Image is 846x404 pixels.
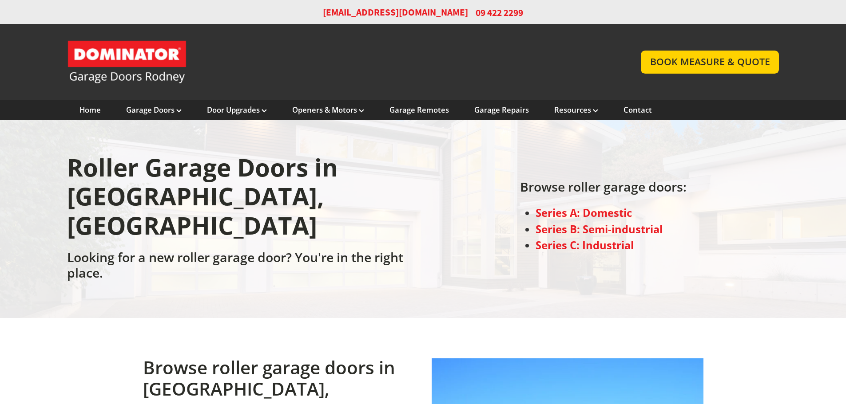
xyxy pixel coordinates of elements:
[79,105,101,115] a: Home
[476,6,523,19] span: 09 422 2299
[641,51,779,73] a: BOOK MEASURE & QUOTE
[536,206,632,220] a: Series A: Domestic
[67,40,624,84] a: Garage Door and Secure Access Solutions homepage
[67,153,419,250] h1: Roller Garage Doors in [GEOGRAPHIC_DATA], [GEOGRAPHIC_DATA]
[536,238,634,252] a: Series C: Industrial
[323,6,468,19] a: [EMAIL_ADDRESS][DOMAIN_NAME]
[67,250,419,285] h2: Looking for a new roller garage door? You're in the right place.
[554,105,598,115] a: Resources
[624,105,652,115] a: Contact
[207,105,267,115] a: Door Upgrades
[389,105,449,115] a: Garage Remotes
[292,105,364,115] a: Openers & Motors
[520,179,687,200] h2: Browse roller garage doors:
[536,222,663,236] a: Series B: Semi-industrial
[474,105,529,115] a: Garage Repairs
[126,105,182,115] a: Garage Doors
